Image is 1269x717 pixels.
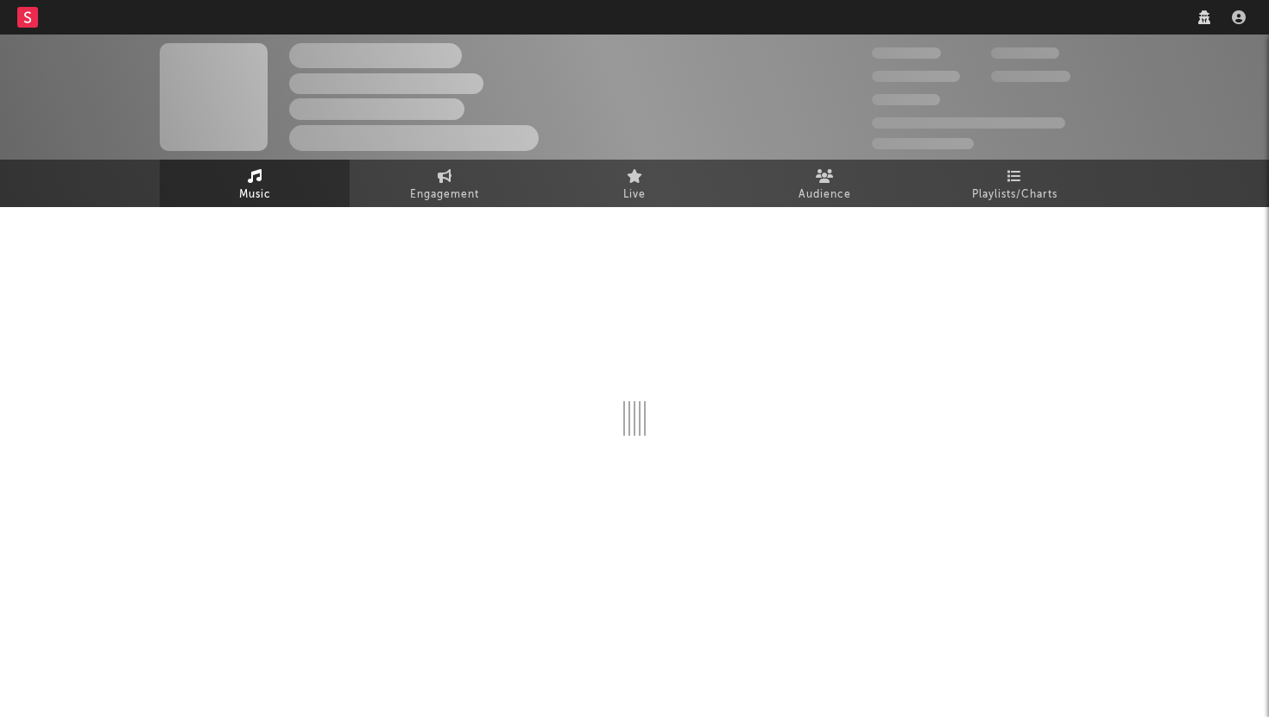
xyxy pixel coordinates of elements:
[160,160,350,207] a: Music
[872,138,974,149] span: Jump Score: 85.0
[410,185,479,205] span: Engagement
[350,160,540,207] a: Engagement
[239,185,271,205] span: Music
[540,160,729,207] a: Live
[972,185,1057,205] span: Playlists/Charts
[623,185,646,205] span: Live
[872,71,960,82] span: 50,000,000
[872,94,940,105] span: 100,000
[799,185,851,205] span: Audience
[991,71,1070,82] span: 1,000,000
[872,117,1065,129] span: 50,000,000 Monthly Listeners
[729,160,919,207] a: Audience
[919,160,1109,207] a: Playlists/Charts
[872,47,941,59] span: 300,000
[991,47,1059,59] span: 100,000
